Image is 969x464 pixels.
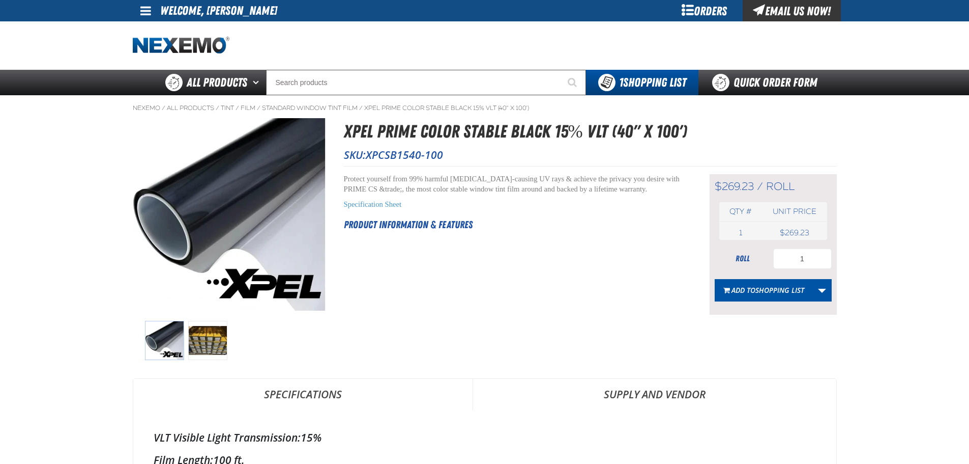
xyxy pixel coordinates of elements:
a: Standard Window Tint Film [262,104,358,112]
input: Search [266,70,586,95]
span: / [216,104,219,112]
a: Film [241,104,255,112]
span: Shopping List [755,285,804,295]
nav: Breadcrumbs [133,104,837,112]
p: Protect yourself from 99% harmful [MEDICAL_DATA]-causing UV rays & achieve the privacy you desire... [344,174,684,195]
a: All Products [167,104,214,112]
p: SKU: [344,148,837,162]
a: More Actions [812,279,832,302]
input: Product Quantity [773,249,832,269]
label: VLT Visible Light Transmission: [154,430,301,445]
a: Quick Order Form [698,70,836,95]
a: Specification Sheet [344,200,402,208]
a: Specifications [133,379,473,410]
a: Tint [221,104,234,112]
img: Nexemo logo [133,37,229,54]
td: $269.23 [762,226,827,240]
a: Home [133,37,229,54]
span: / [757,180,763,193]
span: $269.23 [715,180,754,193]
span: / [359,104,363,112]
h2: Product Information & Features [344,217,684,232]
th: Unit price [762,202,827,221]
span: / [162,104,165,112]
button: You have 1 Shopping List. Open to view details [586,70,698,95]
a: Nexemo [133,104,160,112]
span: roll [766,180,795,193]
h1: XPEL PRIME Color Stable Black 15% VLT (40" x 100') [344,118,837,145]
span: 1 [739,228,742,237]
div: 15% [154,430,816,445]
div: roll [715,253,771,264]
a: Supply and Vendor [473,379,836,410]
th: Qty # [719,202,762,221]
img: XPEL PRIME Color Stable Black 15% VLT (40" x 100') [188,321,227,360]
button: Open All Products pages [249,70,266,95]
span: Shopping List [619,75,686,90]
span: Add to [731,285,804,295]
span: All Products [187,73,247,92]
img: XPEL PRIME Color Stable Black 15% VLT (40" x 100') [133,118,326,311]
a: XPEL PRIME Color Stable Black 15% VLT (40" x 100') [364,104,529,112]
img: XPEL PRIME Color Stable Black 15% VLT (40" x 100') [145,321,184,360]
button: Start Searching [561,70,586,95]
span: XPCSB1540-100 [366,148,443,162]
span: / [236,104,239,112]
strong: 1 [619,75,623,90]
span: / [257,104,260,112]
button: Add toShopping List [715,279,813,302]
